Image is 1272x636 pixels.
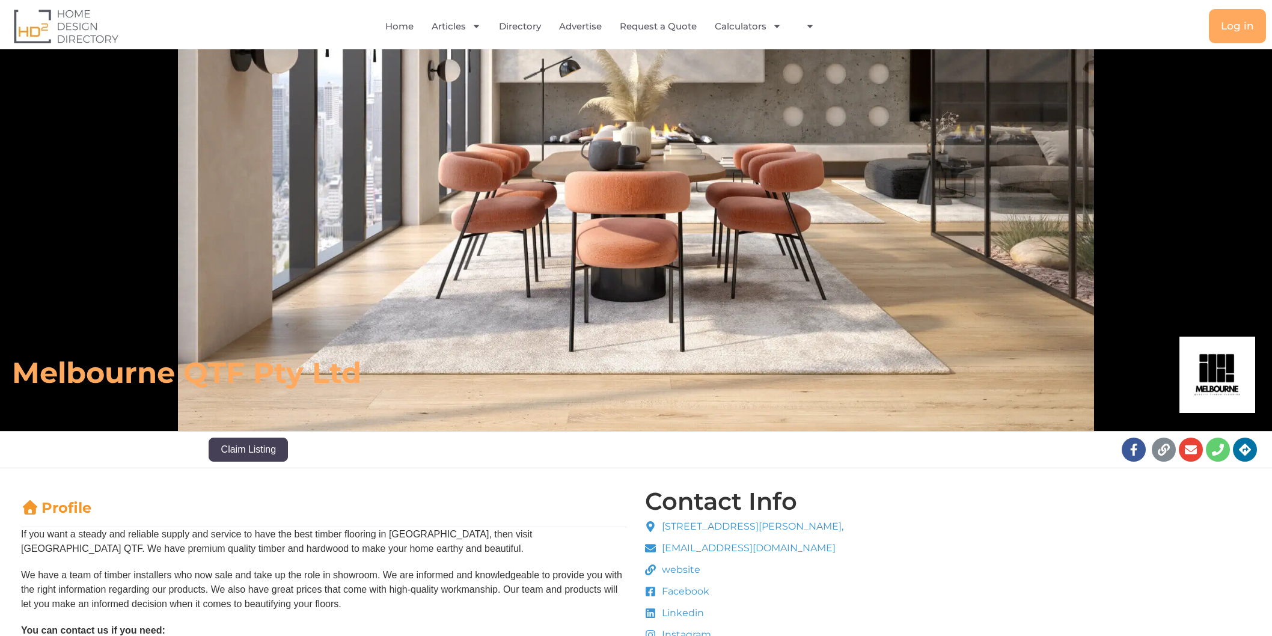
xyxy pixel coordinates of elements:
a: Articles [432,13,481,40]
b: You can contact us if you need: [21,625,165,635]
a: Request a Quote [620,13,697,40]
a: [EMAIL_ADDRESS][DOMAIN_NAME] [645,541,843,555]
h6: Melbourne QTF Pty Ltd [12,355,884,391]
a: Directory [499,13,541,40]
a: Advertise [559,13,602,40]
h4: Contact Info [645,489,797,513]
a: Home [385,13,414,40]
button: Claim Listing [209,438,288,462]
a: Calculators [715,13,781,40]
span: [STREET_ADDRESS][PERSON_NAME], [659,519,843,534]
span: website [659,563,700,577]
a: Profile [21,499,91,516]
nav: Menu [258,13,951,40]
a: Log in [1209,9,1266,43]
span: Log in [1221,21,1254,31]
p: We have a team of timber installers who now sale and take up the role in showroom. We are informe... [21,568,627,611]
p: If you want a steady and reliable supply and service to have the best timber flooring in [GEOGRAP... [21,527,627,556]
a: Facebook [645,584,843,599]
a: website [645,563,843,577]
span: [EMAIL_ADDRESS][DOMAIN_NAME] [659,541,836,555]
span: Linkedin [659,606,704,620]
span: Facebook [659,584,709,599]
